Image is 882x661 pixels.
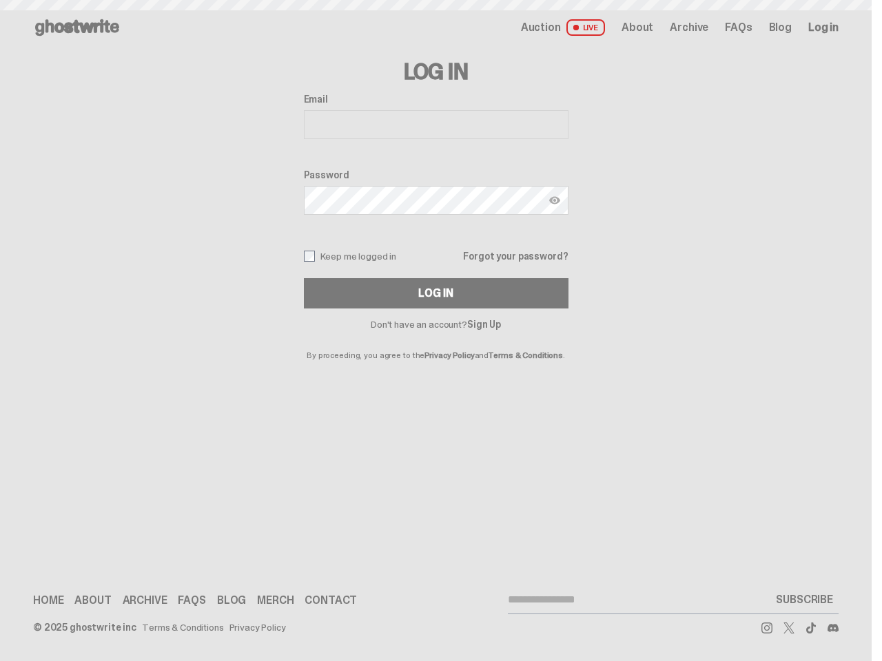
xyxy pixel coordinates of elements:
div: © 2025 ghostwrite inc [33,622,136,632]
img: Show password [549,195,560,206]
label: Password [304,169,568,180]
h3: Log In [304,61,568,83]
button: Log In [304,278,568,308]
label: Keep me logged in [304,251,397,262]
a: About [622,22,653,33]
a: Sign Up [467,318,501,330]
a: About [74,595,111,606]
a: Terms & Conditions [142,622,223,632]
p: Don't have an account? [304,319,568,329]
a: FAQs [725,22,752,33]
a: Home [33,595,63,606]
input: Keep me logged in [304,251,315,262]
a: Auction LIVE [521,19,605,36]
a: Archive [123,595,167,606]
a: Log in [808,22,839,33]
span: Auction [521,22,561,33]
a: Merch [257,595,294,606]
button: SUBSCRIBE [770,586,839,613]
div: Log In [418,288,453,299]
a: Privacy Policy [229,622,286,632]
p: By proceeding, you agree to the and . [304,329,568,359]
a: Archive [670,22,708,33]
a: Terms & Conditions [489,350,563,361]
a: Blog [769,22,792,33]
a: Contact [305,595,357,606]
a: FAQs [178,595,205,606]
label: Email [304,94,568,105]
a: Privacy Policy [424,350,474,361]
a: Blog [217,595,246,606]
span: LIVE [566,19,606,36]
a: Forgot your password? [463,251,568,261]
